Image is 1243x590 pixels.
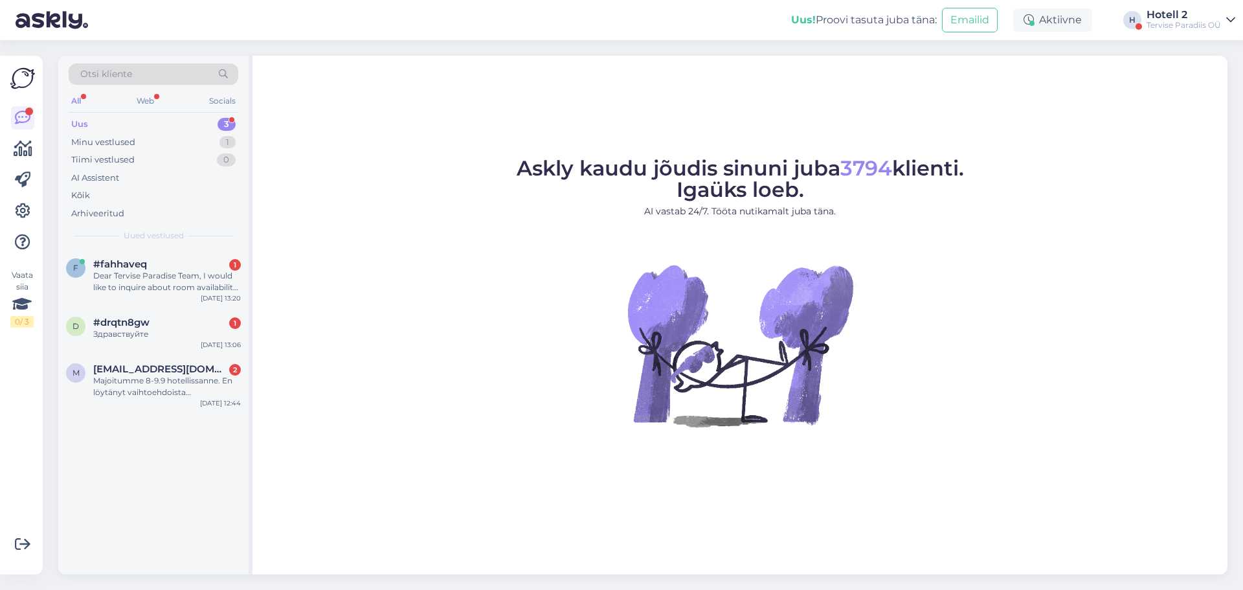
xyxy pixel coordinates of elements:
[840,155,892,181] span: 3794
[623,229,857,462] img: No Chat active
[1123,11,1141,29] div: H
[942,8,998,32] button: Emailid
[1147,10,1235,30] a: Hotell 2Tervise Paradiis OÜ
[71,136,135,149] div: Minu vestlused
[71,189,90,202] div: Kõik
[1147,10,1221,20] div: Hotell 2
[124,230,184,242] span: Uued vestlused
[1147,20,1221,30] div: Tervise Paradiis OÜ
[10,316,34,328] div: 0 / 3
[201,293,241,303] div: [DATE] 13:20
[93,375,241,398] div: Majoitumme 8-9.9 hotellissanne. En löytänyt vaihtoehdoista parihierontaa, mutta [MEDICAL_DATA] ky...
[73,368,80,378] span: m
[71,172,119,185] div: AI Assistent
[791,14,816,26] b: Uus!
[69,93,84,109] div: All
[200,398,241,408] div: [DATE] 12:44
[229,317,241,329] div: 1
[80,67,132,81] span: Otsi kliente
[10,269,34,328] div: Vaata siia
[134,93,157,109] div: Web
[218,118,236,131] div: 3
[10,66,35,91] img: Askly Logo
[71,207,124,220] div: Arhiveeritud
[73,321,79,331] span: d
[217,153,236,166] div: 0
[71,153,135,166] div: Tiimi vestlused
[201,340,241,350] div: [DATE] 13:06
[1013,8,1092,32] div: Aktiivne
[93,258,147,270] span: #fahhaveq
[229,364,241,376] div: 2
[93,317,150,328] span: #drqtn8gw
[93,270,241,293] div: Dear Tervise Paradise Team, I would like to inquire about room availability for my family (two ad...
[71,118,88,131] div: Uus
[517,155,964,202] span: Askly kaudu jõudis sinuni juba klienti. Igaüks loeb.
[73,263,78,273] span: f
[517,205,964,218] p: AI vastab 24/7. Tööta nutikamalt juba täna.
[93,328,241,340] div: Здравствуйте
[93,363,228,375] span: mari.riikone@gmail.com
[229,259,241,271] div: 1
[219,136,236,149] div: 1
[791,12,937,28] div: Proovi tasuta juba täna:
[207,93,238,109] div: Socials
